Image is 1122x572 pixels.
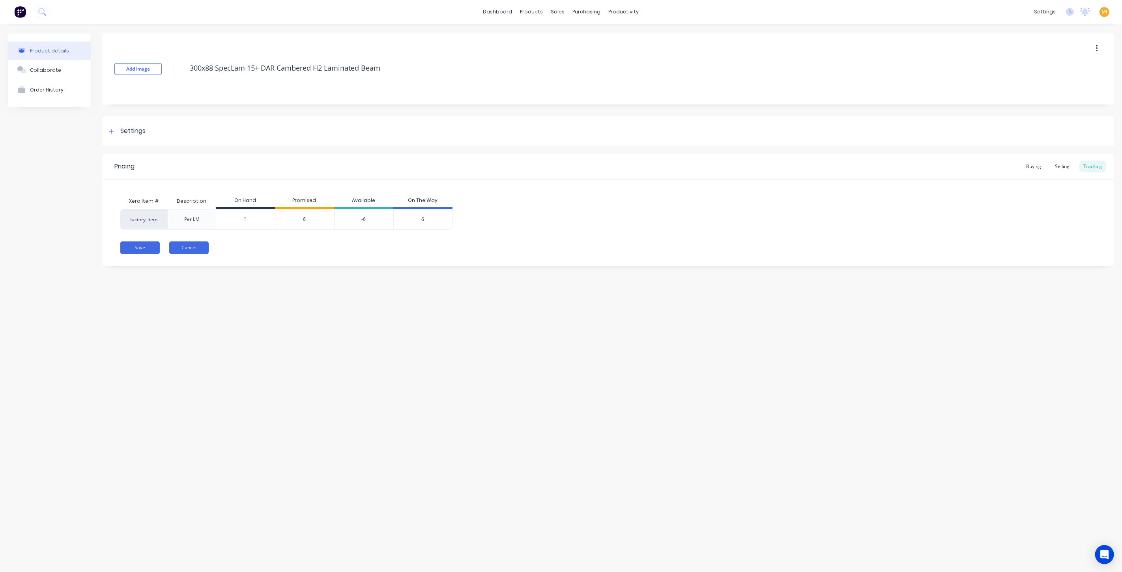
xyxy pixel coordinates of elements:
div: Available [334,193,393,209]
div: Selling [1051,161,1073,172]
button: Product details [8,41,91,60]
button: Save [120,241,160,254]
div: settings [1030,6,1060,18]
div: purchasing [569,6,605,18]
div: Promised [275,193,334,209]
div: productivity [605,6,643,18]
div: Open Intercom Messenger [1095,545,1114,564]
button: Cancel [169,241,209,254]
div: Pricing [114,162,135,171]
img: Factory [14,6,26,18]
div: -6 [334,209,393,230]
div: ? [216,209,275,229]
button: Add image [114,63,162,75]
div: Collaborate [30,67,61,73]
div: products [516,6,547,18]
div: Product details [30,48,69,54]
div: Buying [1022,161,1045,172]
div: On Hand [216,193,275,209]
div: Xero Item # [120,193,168,209]
div: factory_item [120,209,168,230]
div: sales [547,6,569,18]
button: Collaborate [8,60,91,80]
span: MI [1101,8,1107,15]
span: 6 [303,216,306,223]
div: Per LM [184,216,200,223]
div: Order History [30,87,64,93]
div: Tracking [1079,161,1106,172]
span: 6 [421,216,424,223]
div: Description [170,191,213,211]
a: dashboard [479,6,516,18]
textarea: 300x88 SpecLam 15+ DAR Cambered H2 Laminated Beam [186,59,976,77]
div: On The Way [393,193,453,209]
div: Settings [120,126,146,136]
button: Order History [8,80,91,99]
